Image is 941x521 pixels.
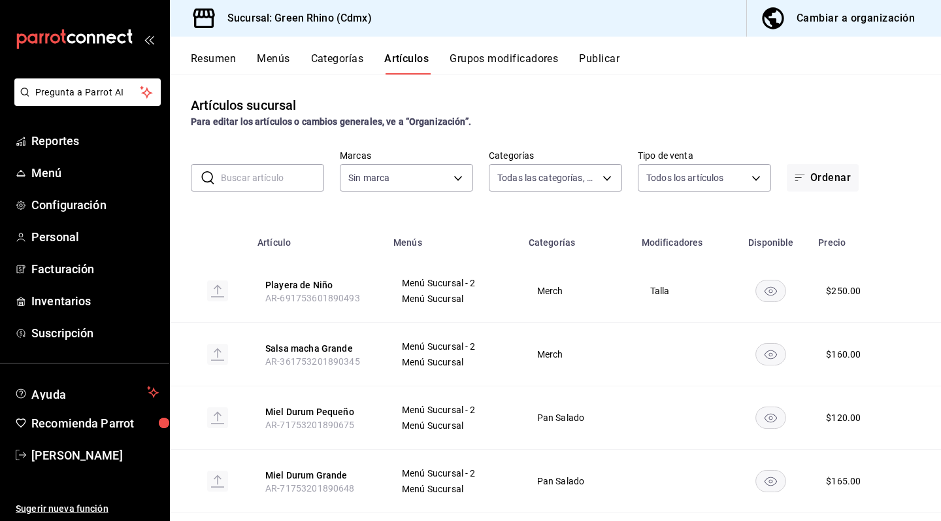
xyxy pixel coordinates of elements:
[537,413,618,422] span: Pan Salado
[489,151,622,160] label: Categorías
[348,171,389,184] span: Sin marca
[257,52,289,75] button: Menús
[646,171,724,184] span: Todos los artículos
[31,384,142,400] span: Ayuda
[217,10,372,26] h3: Sucursal: Green Rhino (Cdmx)
[650,286,716,295] span: Talla
[386,218,521,260] th: Menús
[826,475,861,488] div: $ 165.00
[265,293,360,303] span: AR-691753601890493
[221,165,324,191] input: Buscar artículo
[810,218,894,260] th: Precio
[537,286,618,295] span: Merch
[31,228,159,246] span: Personal
[16,502,159,516] span: Sugerir nueva función
[787,164,859,192] button: Ordenar
[826,411,861,424] div: $ 120.00
[144,34,154,44] button: open_drawer_menu
[402,294,504,303] span: Menú Sucursal
[638,151,771,160] label: Tipo de venta
[537,477,618,486] span: Pan Salado
[31,292,159,310] span: Inventarios
[191,116,471,127] strong: Para editar los artículos o cambios generales, ve a “Organización”.
[265,342,370,355] button: edit-product-location
[755,407,786,429] button: availability-product
[384,52,429,75] button: Artículos
[634,218,732,260] th: Modificadores
[402,358,504,367] span: Menú Sucursal
[402,405,504,414] span: Menú Sucursal - 2
[31,132,159,150] span: Reportes
[755,470,786,492] button: availability-product
[265,420,355,430] span: AR-71753201890675
[31,196,159,214] span: Configuración
[31,260,159,278] span: Facturación
[9,95,161,109] a: Pregunta a Parrot AI
[521,218,634,260] th: Categorías
[826,284,861,297] div: $ 250.00
[35,86,140,99] span: Pregunta a Parrot AI
[265,356,360,367] span: AR-361753201890345
[31,414,159,432] span: Recomienda Parrot
[31,324,159,342] span: Suscripción
[265,278,370,292] button: edit-product-location
[31,164,159,182] span: Menú
[191,52,941,75] div: navigation tabs
[265,483,355,494] span: AR-71753201890648
[579,52,619,75] button: Publicar
[402,469,504,478] span: Menú Sucursal - 2
[755,280,786,302] button: availability-product
[340,151,473,160] label: Marcas
[31,446,159,464] span: [PERSON_NAME]
[265,469,370,482] button: edit-product-location
[450,52,558,75] button: Grupos modificadores
[537,350,618,359] span: Merch
[732,218,811,260] th: Disponible
[191,52,236,75] button: Resumen
[402,421,504,430] span: Menú Sucursal
[14,78,161,106] button: Pregunta a Parrot AI
[250,218,386,260] th: Artículo
[191,95,296,115] div: Artículos sucursal
[497,171,598,184] span: Todas las categorías, Sin categoría
[402,278,504,288] span: Menú Sucursal - 2
[755,343,786,365] button: availability-product
[826,348,861,361] div: $ 160.00
[797,9,915,27] div: Cambiar a organización
[402,342,504,351] span: Menú Sucursal - 2
[311,52,364,75] button: Categorías
[265,405,370,418] button: edit-product-location
[402,484,504,494] span: Menú Sucursal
